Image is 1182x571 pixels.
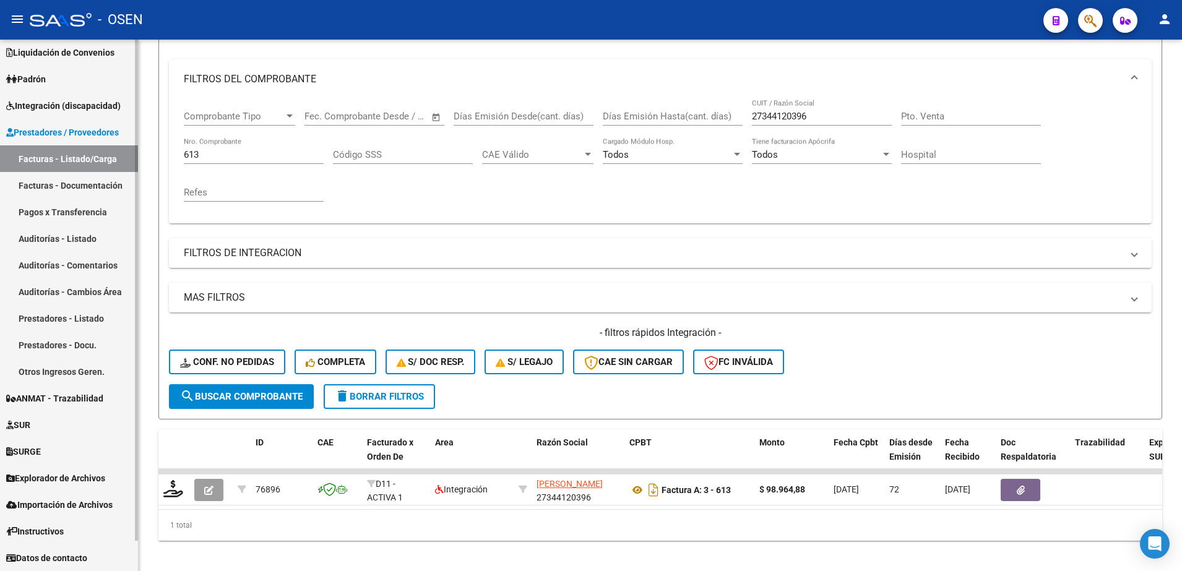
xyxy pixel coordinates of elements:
mat-expansion-panel-header: FILTROS DE INTEGRACION [169,238,1152,268]
span: Comprobante Tipo [184,111,284,122]
datatable-header-cell: ID [251,429,313,484]
span: Facturado x Orden De [367,437,413,462]
span: [DATE] [834,484,859,494]
span: Integración [435,484,488,494]
span: Días desde Emisión [889,437,933,462]
button: Buscar Comprobante [169,384,314,409]
span: Liquidación de Convenios [6,46,114,59]
span: S/ legajo [496,356,553,367]
mat-expansion-panel-header: MAS FILTROS [169,283,1152,312]
span: - OSEN [98,6,143,33]
mat-icon: menu [10,12,25,27]
datatable-header-cell: CPBT [624,429,754,484]
mat-icon: search [180,389,195,403]
span: Fecha Cpbt [834,437,878,447]
span: Explorador de Archivos [6,471,105,485]
span: FC Inválida [704,356,773,367]
span: Padrón [6,72,46,86]
datatable-header-cell: Doc Respaldatoria [996,429,1070,484]
span: SURGE [6,445,41,458]
datatable-header-cell: Fecha Recibido [940,429,996,484]
datatable-header-cell: Días desde Emisión [884,429,940,484]
mat-expansion-panel-header: FILTROS DEL COMPROBANTE [169,59,1152,99]
datatable-header-cell: Monto [754,429,829,484]
button: Borrar Filtros [324,384,435,409]
span: Fecha Recibido [945,437,980,462]
datatable-header-cell: Fecha Cpbt [829,429,884,484]
span: D11 - ACTIVA 1 [367,479,403,503]
span: Monto [759,437,785,447]
datatable-header-cell: Trazabilidad [1070,429,1144,484]
span: CAE Válido [482,149,582,160]
span: ANMAT - Trazabilidad [6,392,103,405]
datatable-header-cell: Razón Social [532,429,624,484]
span: Trazabilidad [1075,437,1125,447]
span: Buscar Comprobante [180,391,303,402]
button: Conf. no pedidas [169,350,285,374]
datatable-header-cell: Area [430,429,514,484]
span: CAE [317,437,334,447]
span: Razón Social [537,437,588,447]
strong: $ 98.964,88 [759,484,805,494]
span: Area [435,437,454,447]
span: SUR [6,418,30,432]
span: CPBT [629,437,652,447]
mat-panel-title: MAS FILTROS [184,291,1122,304]
button: CAE SIN CARGAR [573,350,684,374]
span: Borrar Filtros [335,391,424,402]
span: [PERSON_NAME] [537,479,603,489]
datatable-header-cell: CAE [313,429,362,484]
mat-panel-title: FILTROS DEL COMPROBANTE [184,72,1122,86]
div: 1 total [158,510,1162,541]
input: Start date [304,111,345,122]
span: Prestadores / Proveedores [6,126,119,139]
mat-icon: delete [335,389,350,403]
span: Todos [603,149,629,160]
span: 76896 [256,484,280,494]
button: S/ legajo [485,350,564,374]
span: Doc Respaldatoria [1001,437,1056,462]
mat-icon: person [1157,12,1172,27]
button: S/ Doc Resp. [386,350,476,374]
span: ID [256,437,264,447]
span: Conf. no pedidas [180,356,274,367]
span: Completa [306,356,365,367]
span: Importación de Archivos [6,498,113,512]
button: FC Inválida [693,350,784,374]
span: [DATE] [945,484,970,494]
strong: Factura A: 3 - 613 [662,485,731,495]
h4: - filtros rápidos Integración - [169,326,1152,340]
span: Instructivos [6,525,64,538]
span: Integración (discapacidad) [6,99,121,113]
div: FILTROS DEL COMPROBANTE [169,99,1152,223]
input: End date [356,111,416,122]
span: CAE SIN CARGAR [584,356,673,367]
div: Open Intercom Messenger [1140,529,1170,559]
span: S/ Doc Resp. [397,356,465,367]
span: Datos de contacto [6,551,87,565]
button: Completa [295,350,376,374]
i: Descargar documento [645,480,662,500]
mat-panel-title: FILTROS DE INTEGRACION [184,246,1122,260]
datatable-header-cell: Facturado x Orden De [362,429,430,484]
button: Open calendar [429,110,444,124]
span: 72 [889,484,899,494]
span: Todos [752,149,778,160]
div: 27344120396 [537,477,619,503]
